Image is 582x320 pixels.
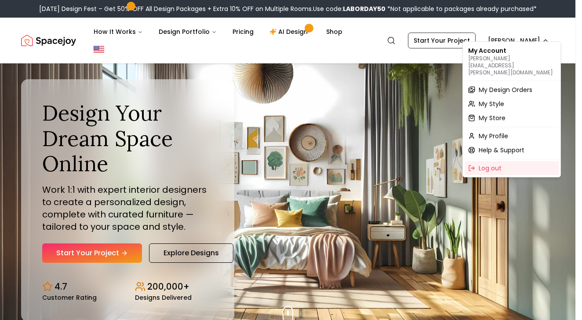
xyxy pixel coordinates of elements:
[479,132,508,140] span: My Profile
[479,146,524,154] span: Help & Support
[479,85,532,94] span: My Design Orders
[468,55,555,76] p: [PERSON_NAME][EMAIL_ADDRESS][PERSON_NAME][DOMAIN_NAME]
[465,129,559,143] a: My Profile
[465,97,559,111] a: My Style
[462,41,561,177] div: [PERSON_NAME]
[479,164,502,173] span: Log out
[465,44,559,79] div: My Account
[479,99,504,108] span: My Style
[465,83,559,97] a: My Design Orders
[479,114,506,122] span: My Store
[465,111,559,125] a: My Store
[465,143,559,157] a: Help & Support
